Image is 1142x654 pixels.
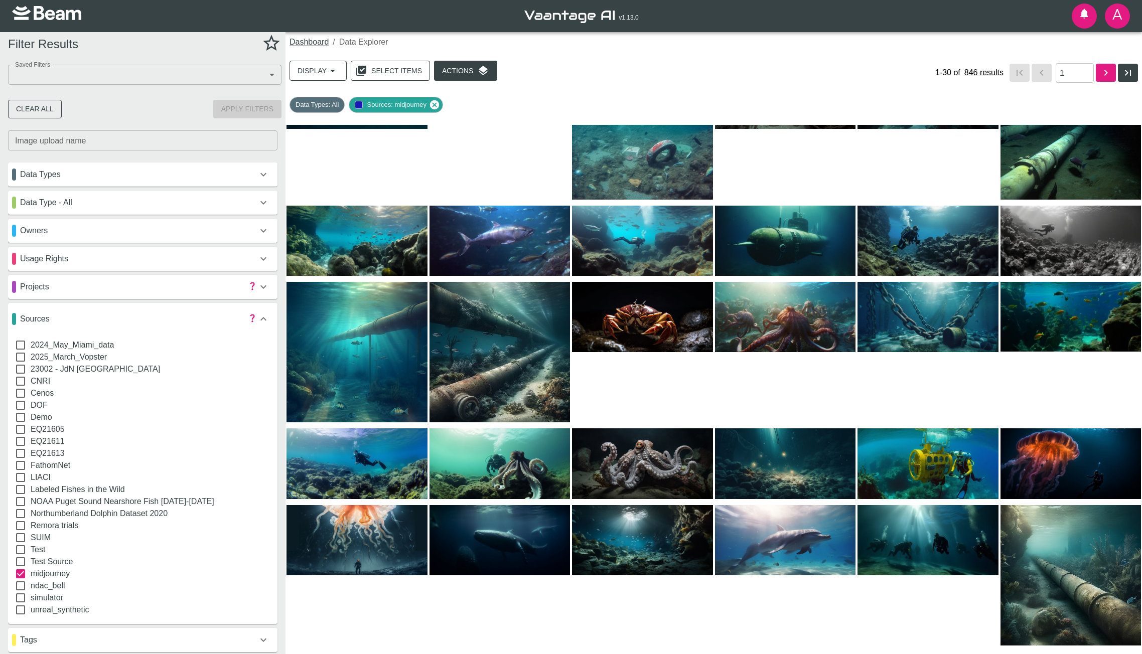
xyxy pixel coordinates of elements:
p: Data Type - All [20,197,72,209]
img: 792a4343-6f1b-438a-964b-2f34da5827c5.jpg [572,59,713,200]
span: simulator [31,592,63,604]
div: Data Type - All [8,191,277,215]
img: a9cc8e68-f55c-4bf6-bd84-e1831b387511.jpg [715,206,856,276]
span: Test Source [31,556,73,568]
a: Dashboard [290,38,329,46]
div: sourcesExplore data from other sources, such as academic institutions or benchmark datasets [8,303,277,335]
h5: Filter Results [8,36,78,53]
span: DOF [31,399,48,411]
button: a [1105,4,1130,29]
p: usage rights [20,253,68,265]
img: e185b841-3af9-4728-b404-b9c3f67eadd2.jpg [287,206,427,276]
img: c6f79a64-f966-4306-be68-b15293d0a4fb.jpg [430,428,570,499]
nav: breadcrumb [290,36,1138,48]
span: 23002 - JdN [GEOGRAPHIC_DATA] [31,363,160,375]
div: usage rights [8,247,277,271]
svg: Explore data by project identifier [247,281,257,291]
li: / [333,36,335,48]
span: Test [31,544,45,556]
img: 68ff7124-89c8-4111-9c1d-3a9c52b116d9.jpg [858,428,998,499]
button: Actions [434,61,497,81]
img: 622f8361-ad02-4963-afa8-b3efcd7ddfbb.jpg [430,282,570,423]
div: Data Types: all [296,100,339,110]
img: 57add27b-25d4-452b-810d-cb23b4989ea1.jpg [572,505,713,575]
img: e803a899-6b60-434e-bd1d-539aa45eeec8.jpg [430,505,570,575]
div: projectsExplore data by project identifier [8,275,277,299]
div: sources [367,100,391,110]
img: cfd079c7-e1db-4f5b-aa0b-bdc7d7db637d.jpg [1001,505,1141,646]
img: 8d6faa54-8dd5-4d4f-88a1-220c5ea34070.jpg [1001,428,1141,499]
span: FathomNet [31,459,70,471]
button: Display [290,61,347,81]
img: svg+xml,%3c [12,6,81,20]
img: 15910f6c-b874-487d-87b6-b796edd85274.jpg [287,282,427,423]
span: Northumberland Dolphin Dataset 2020 [31,508,168,520]
span: NOAA Puget Sound Nearshore Fish [DATE]-[DATE] [31,496,214,508]
div: owners [8,219,277,243]
div: Data Types [8,162,277,187]
button: Clear all [8,100,62,118]
p: 1 - 30 of [935,67,960,79]
span: EQ21613 [31,447,65,459]
p: sources [20,313,50,325]
span: v 1.13.0 [619,13,638,23]
img: 9e2fe02e-05a5-461d-be31-99335cf733d9.jpg [572,206,713,276]
span: LIACI [31,471,51,483]
p: owners [20,225,48,237]
svg: Explore data from other sources, such as academic institutions or benchmark datasets [247,313,257,323]
img: 1f37fc2e-d9c5-476c-a8a6-f5c420ce43cf.jpg [572,428,713,499]
p: projects [20,281,49,293]
p: Data Types [20,169,61,181]
span: ndac_bell [31,580,65,592]
p: 846 results [964,67,1004,79]
div: Select items [371,65,422,77]
img: 67729d29-f9b7-4927-82b2-f7edabc5fe61.jpg [715,428,856,499]
img: 57c7f6e4-b2c6-4c9b-b8ce-5897e71e787b.jpg [1001,206,1141,276]
a: Data Explorer [339,38,388,46]
span: Remora trials [31,520,78,532]
span: midjourney [31,568,70,580]
span: Labeled Fishes in the Wild [31,483,125,496]
img: 5e5ca2da-cc26-4f8f-9611-858a7a223642.jpg [430,206,570,276]
img: 85123bc8-60b9-4775-9951-6b87ec52b9c3.jpg [287,428,427,499]
img: vaantage_ai_logo_white-BByXeXCH.svg [524,11,615,23]
img: ebe4048b-9ce6-4a87-8ac5-74b5d8065f52.jpg [572,282,713,352]
span: 2024_May_Miami_data [31,339,114,351]
span: Demo [31,411,52,423]
span: CNRI [31,375,50,387]
img: 3ae1390f-8d1c-4029-b45d-77998f567b2c.jpg [1001,282,1141,352]
img: ba8b8e0f-f22d-4ec2-87de-4efe71dbdbf3.jpg [1001,59,1141,200]
img: 905ca54a-f495-4adc-8869-5aef9fdff49d.jpg [858,206,998,276]
img: 207a5a1e-1797-45aa-b7a4-c27b5607974e.jpg [715,505,856,575]
button: Select items [351,61,430,81]
img: ea96ee8e-39ad-4c7e-b6ae-37094e3ea9dc.jpg [287,505,427,575]
span: Cenos [31,387,54,399]
img: 44c1fb32-d7a9-4298-8dcb-5acd333476aa.jpg [858,282,998,352]
img: 4f40334c-8c63-402c-9f19-276ade6567eb.jpg [858,505,998,575]
div: : midjourney [391,100,426,110]
label: Saved Filters [15,60,50,69]
span: 2025_March_Vopster [31,351,107,363]
div: sourcesExplore data from other sources, such as academic institutions or benchmark datasets [8,335,277,624]
span: EQ21611 [31,435,65,447]
span: SUIM [31,532,51,544]
img: 77770ef0-11b3-411b-82d9-1fdae2043a97.jpg [715,282,856,352]
div: sources: midjourney [349,97,443,113]
span: EQ21605 [31,423,65,435]
div: tags [8,628,277,652]
p: tags [20,634,37,646]
span: unreal_synthetic [31,604,89,616]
